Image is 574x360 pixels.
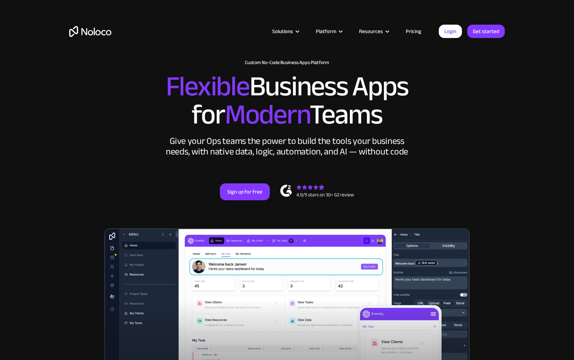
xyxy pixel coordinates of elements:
div: Solutions [272,27,293,36]
div: Give your Ops teams the power to build the tools your business needs, with native data, logic, au... [164,136,410,157]
div: Resources [359,27,383,36]
a: Pricing [397,27,430,36]
a: home [69,26,111,37]
a: Get started [467,25,505,38]
span: Modern [225,88,309,141]
h2: Business Apps for Teams [69,72,505,129]
div: Solutions [263,27,307,36]
span: Flexible [166,60,249,113]
div: Platform [316,27,336,36]
a: Sign up for free [220,183,270,200]
div: Platform [307,27,350,36]
div: Resources [350,27,397,36]
a: Login [439,25,462,38]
